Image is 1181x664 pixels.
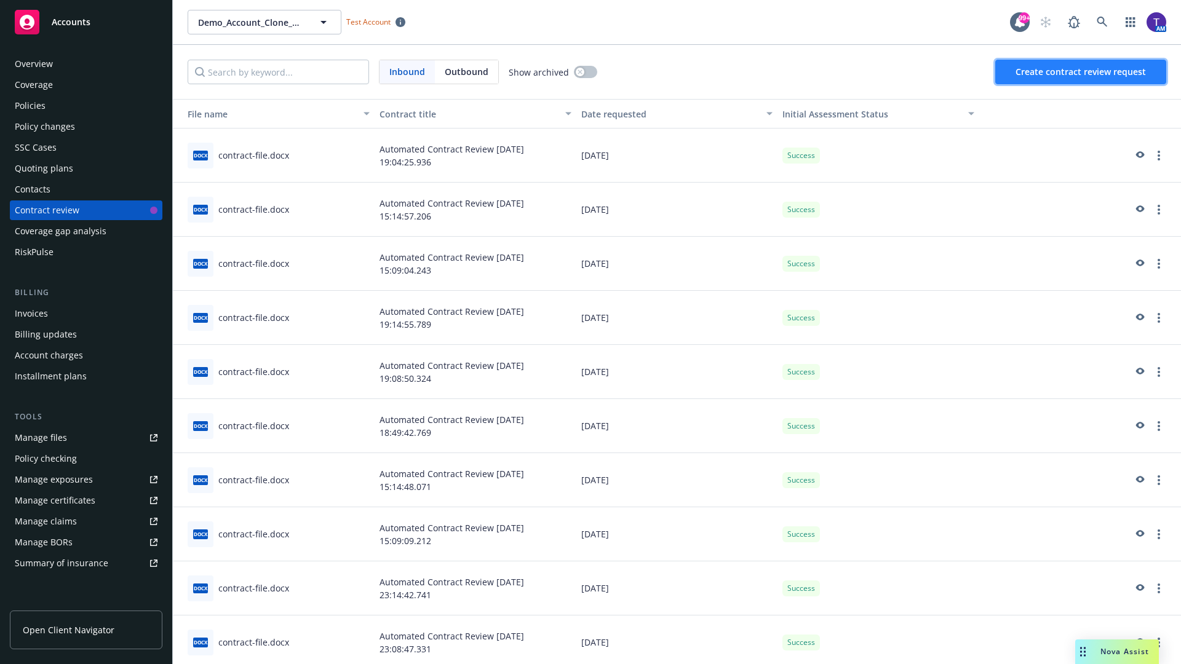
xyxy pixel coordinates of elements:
a: Manage claims [10,512,162,531]
span: Success [787,258,815,269]
div: Automated Contract Review [DATE] 19:08:50.324 [375,345,576,399]
span: Success [787,204,815,215]
div: Installment plans [15,366,87,386]
span: docx [193,421,208,430]
div: Manage files [15,428,67,448]
div: SSC Cases [15,138,57,157]
div: Automated Contract Review [DATE] 15:14:57.206 [375,183,576,237]
div: Contract review [15,200,79,220]
span: docx [193,313,208,322]
div: Manage claims [15,512,77,531]
a: Account charges [10,346,162,365]
div: contract-file.docx [218,365,289,378]
a: preview [1132,527,1147,542]
span: Initial Assessment Status [782,108,888,120]
a: Installment plans [10,366,162,386]
a: Coverage gap analysis [10,221,162,241]
div: contract-file.docx [218,582,289,595]
a: more [1151,365,1166,379]
div: Manage BORs [15,532,73,552]
span: Success [787,150,815,161]
a: more [1151,148,1166,163]
div: Account charges [15,346,83,365]
a: more [1151,202,1166,217]
span: docx [193,205,208,214]
div: Policy changes [15,117,75,136]
div: contract-file.docx [218,149,289,162]
div: [DATE] [576,507,778,561]
div: Overview [15,54,53,74]
a: preview [1132,148,1147,163]
a: Manage certificates [10,491,162,510]
span: Open Client Navigator [23,623,114,636]
div: Automated Contract Review [DATE] 15:14:48.071 [375,453,576,507]
a: Quoting plans [10,159,162,178]
a: more [1151,419,1166,433]
span: Test Account [346,17,391,27]
a: Start snowing [1033,10,1058,34]
span: Demo_Account_Clone_QA_CR_Tests_Prospect [198,16,304,29]
div: [DATE] [576,345,778,399]
div: contract-file.docx [218,311,289,324]
button: Date requested [576,99,778,128]
div: Quoting plans [15,159,73,178]
a: RiskPulse [10,242,162,262]
div: Contract title [380,108,558,121]
a: more [1151,473,1166,488]
span: Success [787,366,815,377]
button: Create contract review request [995,60,1166,84]
span: Outbound [445,65,488,78]
span: docx [193,638,208,647]
span: docx [193,529,208,539]
a: more [1151,310,1166,325]
a: more [1151,635,1166,650]
div: Summary of insurance [15,553,108,573]
div: RiskPulse [15,242,54,262]
div: [DATE] [576,128,778,183]
a: Search [1090,10,1115,34]
span: docx [193,583,208,593]
span: Accounts [52,17,90,27]
div: Invoices [15,304,48,323]
a: Manage files [10,428,162,448]
div: Coverage [15,75,53,95]
div: [DATE] [576,561,778,615]
a: preview [1132,635,1147,650]
div: [DATE] [576,237,778,291]
span: Inbound [389,65,425,78]
a: Policy changes [10,117,162,136]
a: more [1151,527,1166,542]
a: more [1151,581,1166,596]
a: Switch app [1118,10,1143,34]
button: Contract title [375,99,576,128]
span: docx [193,259,208,268]
div: File name [178,108,356,121]
a: Manage exposures [10,470,162,489]
span: Outbound [435,60,498,84]
div: contract-file.docx [218,419,289,432]
a: preview [1132,581,1147,596]
span: Inbound [380,60,435,84]
div: Contacts [15,180,50,199]
div: [DATE] [576,399,778,453]
div: Policies [15,96,46,116]
a: Coverage [10,75,162,95]
div: Billing updates [15,325,77,344]
a: preview [1132,310,1147,325]
div: Tools [10,411,162,423]
a: Accounts [10,5,162,39]
a: more [1151,256,1166,271]
div: Date requested [581,108,760,121]
div: Policy checking [15,449,77,468]
button: Nova Assist [1075,639,1159,664]
a: Report a Bug [1062,10,1086,34]
div: Drag to move [1075,639,1091,664]
input: Search by keyword... [188,60,369,84]
a: preview [1132,419,1147,433]
div: Automated Contract Review [DATE] 23:14:42.741 [375,561,576,615]
div: contract-file.docx [218,257,289,270]
span: Success [787,421,815,432]
span: docx [193,367,208,376]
